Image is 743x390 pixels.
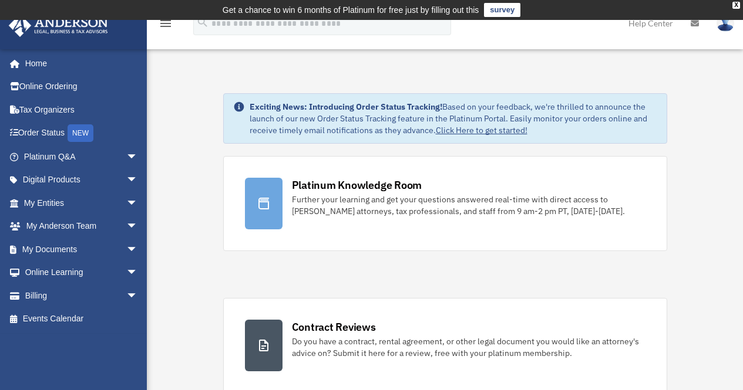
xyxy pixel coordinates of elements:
a: Online Ordering [8,75,156,99]
span: arrow_drop_down [126,215,150,239]
img: Anderson Advisors Platinum Portal [5,14,112,37]
a: Platinum Knowledge Room Further your learning and get your questions answered real-time with dire... [223,156,667,251]
a: Click Here to get started! [436,125,527,135]
a: survey [484,3,520,17]
a: Tax Organizers [8,98,156,121]
img: User Pic [717,15,734,32]
a: Events Calendar [8,307,156,331]
span: arrow_drop_down [126,284,150,308]
a: menu [159,21,173,30]
div: Based on your feedback, we're thrilled to announce the launch of our new Order Status Tracking fe... [250,101,657,136]
a: My Anderson Teamarrow_drop_down [8,215,156,238]
span: arrow_drop_down [126,145,150,169]
a: Billingarrow_drop_down [8,284,156,307]
a: Order StatusNEW [8,121,156,145]
div: Do you have a contract, rental agreement, or other legal document you would like an attorney's ad... [292,335,645,359]
span: arrow_drop_down [126,261,150,285]
strong: Exciting News: Introducing Order Status Tracking! [250,101,442,112]
div: Further your learning and get your questions answered real-time with direct access to [PERSON_NAM... [292,194,645,217]
a: My Entitiesarrow_drop_down [8,191,156,215]
a: Online Learningarrow_drop_down [8,261,156,284]
span: arrow_drop_down [126,238,150,262]
i: search [196,16,209,29]
div: Platinum Knowledge Room [292,178,422,192]
span: arrow_drop_down [126,191,150,215]
div: Contract Reviews [292,320,376,334]
a: Digital Productsarrow_drop_down [8,168,156,192]
span: arrow_drop_down [126,168,150,192]
div: close [732,2,740,9]
a: Platinum Q&Aarrow_drop_down [8,145,156,168]
i: menu [159,16,173,30]
div: NEW [68,124,93,142]
a: My Documentsarrow_drop_down [8,238,156,261]
div: Get a chance to win 6 months of Platinum for free just by filling out this [223,3,479,17]
a: Home [8,52,150,75]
